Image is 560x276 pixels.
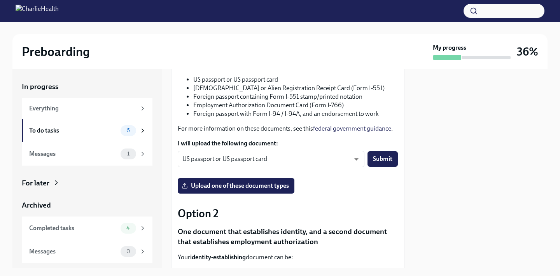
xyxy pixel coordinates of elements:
[190,253,246,261] strong: identity-establishing
[178,253,398,262] p: Your document can be:
[22,82,152,92] a: In progress
[313,125,391,132] a: federal government guidance
[22,44,90,59] h2: Preboarding
[22,217,152,240] a: Completed tasks4
[22,142,152,166] a: Messages1
[193,101,398,110] li: Employment Authorization Document Card (Form I-766)
[178,151,364,167] div: US passport or US passport card
[29,150,117,158] div: Messages
[178,178,294,194] label: Upload one of these document types
[29,104,136,113] div: Everything
[22,178,152,188] a: For later
[433,44,466,52] strong: My progress
[193,93,398,101] li: Foreign passport containing Form I-551 stamp/printed notation
[22,240,152,263] a: Messages0
[178,139,398,148] label: I will upload the following document:
[122,225,135,231] span: 4
[178,227,398,246] p: One document that establishes identity, and a second document that establishes employment authori...
[29,247,117,256] div: Messages
[178,124,398,133] p: For more information on these documents, see this .
[122,128,135,133] span: 6
[16,5,59,17] img: CharlieHealth
[193,75,398,84] li: US passport or US passport card
[22,119,152,142] a: To do tasks6
[29,224,117,232] div: Completed tasks
[373,155,392,163] span: Submit
[517,45,538,59] h3: 36%
[193,110,398,118] li: Foreign passport with Form I-94 / I-94A, and an endorsement to work
[22,200,152,210] a: Archived
[22,178,49,188] div: For later
[193,84,398,93] li: [DEMOGRAPHIC_DATA] or Alien Registration Receipt Card (Form I-551)
[367,151,398,167] button: Submit
[122,151,134,157] span: 1
[29,126,117,135] div: To do tasks
[122,248,135,254] span: 0
[183,182,289,190] span: Upload one of these document types
[178,206,398,220] p: Option 2
[22,98,152,119] a: Everything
